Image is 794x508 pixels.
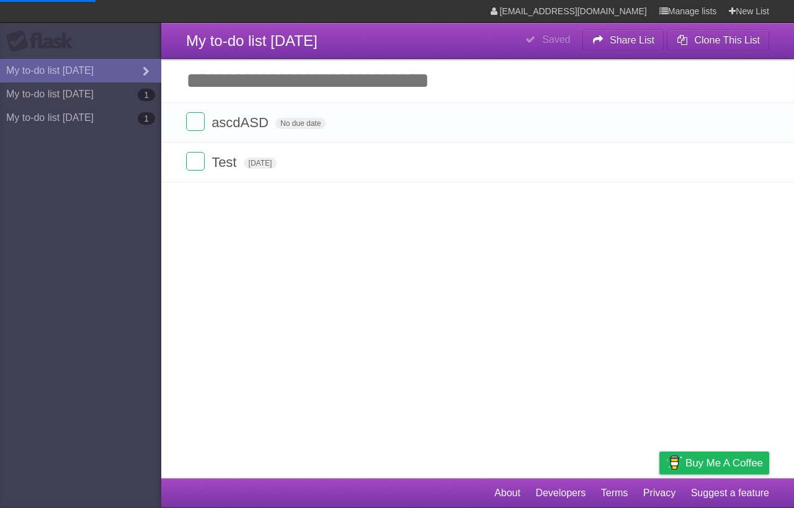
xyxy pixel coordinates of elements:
b: 1 [138,89,155,101]
div: Flask [6,30,81,53]
b: Clone This List [694,35,760,45]
span: [DATE] [244,158,277,169]
a: Privacy [643,481,676,505]
span: Test [212,154,239,170]
span: My to-do list [DATE] [186,32,318,49]
img: Buy me a coffee [666,452,682,473]
button: Share List [582,29,664,51]
label: Done [186,152,205,171]
a: Buy me a coffee [659,452,769,475]
span: No due date [275,118,326,129]
b: 1 [138,112,155,125]
a: Suggest a feature [691,481,769,505]
a: Developers [535,481,586,505]
b: Saved [542,34,570,45]
a: Terms [601,481,628,505]
a: About [494,481,520,505]
label: Done [186,112,205,131]
b: Share List [610,35,654,45]
span: Buy me a coffee [685,452,763,474]
button: Clone This List [667,29,769,51]
span: ascdASD [212,115,272,130]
